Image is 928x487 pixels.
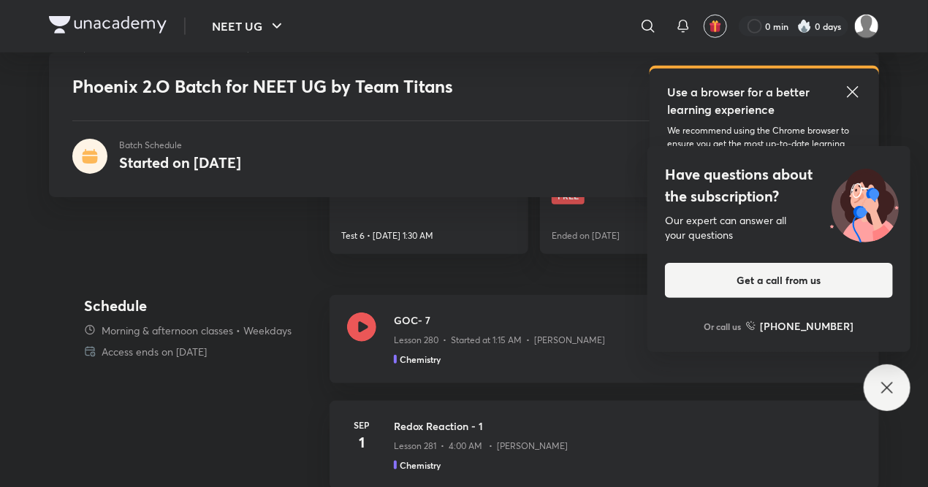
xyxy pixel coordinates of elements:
[665,164,893,207] h4: Have questions about the subscription?
[746,318,854,334] a: [PHONE_NUMBER]
[394,334,605,347] p: Lesson 280 • Started at 1:15 AM • [PERSON_NAME]
[72,76,644,97] h1: Phoenix 2.O Batch for NEET UG by Team Titans
[49,16,167,34] img: Company Logo
[854,14,879,39] img: L r Panwar
[119,139,241,152] p: Batch Schedule
[665,263,893,298] button: Get a call from us
[49,16,167,37] a: Company Logo
[394,440,568,453] p: Lesson 281 • 4:00 AM • [PERSON_NAME]
[552,229,620,242] p: Ended on [DATE]
[394,418,862,434] h3: Redox Reaction - 1
[347,432,376,453] h4: 1
[102,323,292,338] p: Morning & afternoon classes • Weekdays
[818,164,910,242] img: ttu_illustration_new.svg
[341,229,433,242] p: Test 6 • [DATE] 1:30 AM
[761,318,854,334] h6: [PHONE_NUMBER]
[709,20,722,33] img: avatar
[330,295,879,401] a: GOC- 7Lesson 280 • Started at 1:15 AM • [PERSON_NAME]Chemistry
[394,312,862,328] h3: GOC- 7
[119,153,241,172] h4: Started on [DATE]
[665,213,893,242] div: Our expert can answer all your questions
[704,15,727,38] button: avatar
[704,320,742,333] p: Or call us
[102,344,207,359] p: Access ends on [DATE]
[667,124,862,164] p: We recommend using the Chrome browser to ensure you get the most up-to-date learning experience w...
[84,295,318,317] h4: Schedule
[347,418,376,432] h6: Sep
[797,19,812,34] img: streak
[400,459,441,472] h5: Chemistry
[203,12,294,41] button: NEET UG
[400,353,441,366] h5: Chemistry
[667,83,813,118] h5: Use a browser for a better learning experience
